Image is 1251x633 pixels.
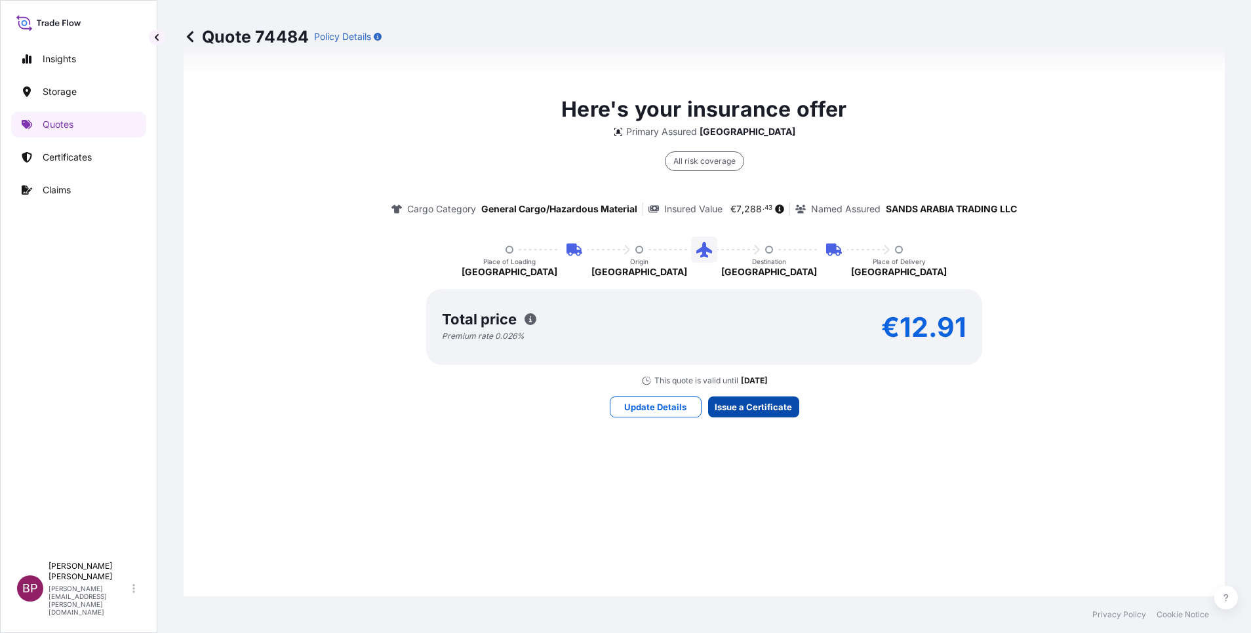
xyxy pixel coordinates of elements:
span: € [730,204,736,214]
p: Place of Delivery [873,258,926,265]
p: SANDS ARABIA TRADING LLC [886,202,1017,216]
p: [DATE] [741,375,768,386]
span: 288 [744,204,762,214]
p: [GEOGRAPHIC_DATA] [700,125,795,138]
p: Policy Details [314,30,371,43]
p: [GEOGRAPHIC_DATA] [851,265,947,278]
p: [GEOGRAPHIC_DATA] [462,265,557,278]
p: Issue a Certificate [715,400,792,413]
p: Total price [442,313,517,326]
p: Storage [43,85,77,98]
p: Cargo Category [407,202,476,216]
p: [PERSON_NAME] [PERSON_NAME] [49,561,130,582]
p: Quotes [43,118,73,131]
p: [PERSON_NAME][EMAIL_ADDRESS][PERSON_NAME][DOMAIN_NAME] [49,585,130,616]
span: 43 [764,206,772,210]
p: [GEOGRAPHIC_DATA] [721,265,817,278]
p: Update Details [624,400,686,413]
p: Certificates [43,151,92,164]
a: Claims [11,177,146,203]
div: All risk coverage [665,151,744,171]
p: Here's your insurance offer [561,94,846,125]
p: €12.91 [881,316,966,337]
a: Insights [11,46,146,72]
p: [GEOGRAPHIC_DATA] [591,265,687,278]
span: BP [22,582,38,595]
a: Certificates [11,144,146,170]
button: Update Details [610,396,702,417]
p: Premium rate 0.026 % [442,331,525,341]
p: Insured Value [664,202,723,216]
p: Named Assured [811,202,881,216]
a: Storage [11,79,146,105]
a: Privacy Policy [1092,609,1146,620]
span: 7 [736,204,742,214]
span: , [742,204,744,214]
p: Quote 74484 [184,26,309,47]
p: Insights [43,52,76,66]
button: Issue a Certificate [708,396,799,417]
p: Place of Loading [483,258,536,265]
p: This quote is valid until [654,375,738,386]
p: General Cargo/Hazardous Material [481,202,637,216]
a: Quotes [11,111,146,138]
p: Primary Assured [626,125,697,138]
p: Origin [630,258,648,265]
p: Claims [43,183,71,197]
span: . [763,206,764,210]
p: Destination [752,258,786,265]
a: Cookie Notice [1157,609,1209,620]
